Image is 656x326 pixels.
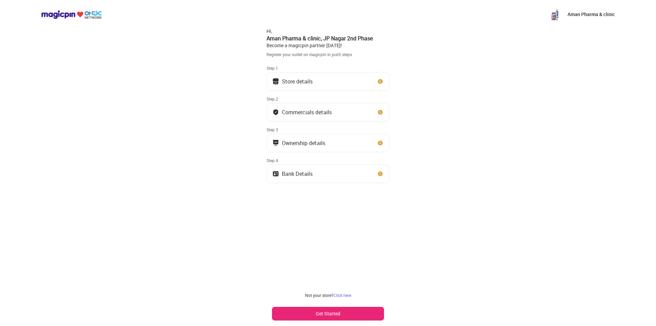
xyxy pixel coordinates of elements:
[333,292,351,298] a: Click here
[266,65,389,71] div: Step 1
[568,11,615,18] p: Aman Pharma & clinic
[266,72,389,91] button: Store details
[266,158,389,163] div: Step 4
[266,165,389,183] button: Bank Details
[282,141,325,145] div: Ownership details
[266,96,389,102] div: Step 2
[272,140,279,146] img: commercials_icon.983f7837.svg
[272,170,279,177] img: ownership_icon.37569ceb.svg
[272,109,279,116] img: bank_details_tick.fdc3558c.svg
[266,28,389,49] div: Hi, Become a magicpin partner [DATE]!
[305,292,333,298] span: Not your store?
[282,80,313,83] div: Store details
[548,8,562,21] img: ml6l_VaF_XA88JKbEiSsoOqL99RFqgsBCQhIdRGb_B3ncJMMV3VbDS7J2Ps2xYqbo8nykbKcg3B9Pb8wH4tim4sX5Vop
[41,10,102,19] img: ondc-logo-new-small.8a59708e.svg
[266,103,389,121] button: Commercials details
[377,78,384,85] img: clock_icon_new.67dbf243.svg
[272,307,384,321] button: Get Started
[377,140,384,146] img: clock_icon_new.67dbf243.svg
[272,78,279,85] img: storeIcon.9b1f7264.svg
[377,109,384,116] img: clock_icon_new.67dbf243.svg
[266,52,389,57] div: Register your outlet on magicpin in just 5 steps
[266,127,389,132] div: Step 3
[282,172,313,175] div: Bank Details
[266,35,389,42] div: Aman Pharma & clinic , JP Nagar 2nd Phase
[377,170,384,177] img: clock_icon_new.67dbf243.svg
[282,110,332,114] div: Commercials details
[266,134,389,152] button: Ownership details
